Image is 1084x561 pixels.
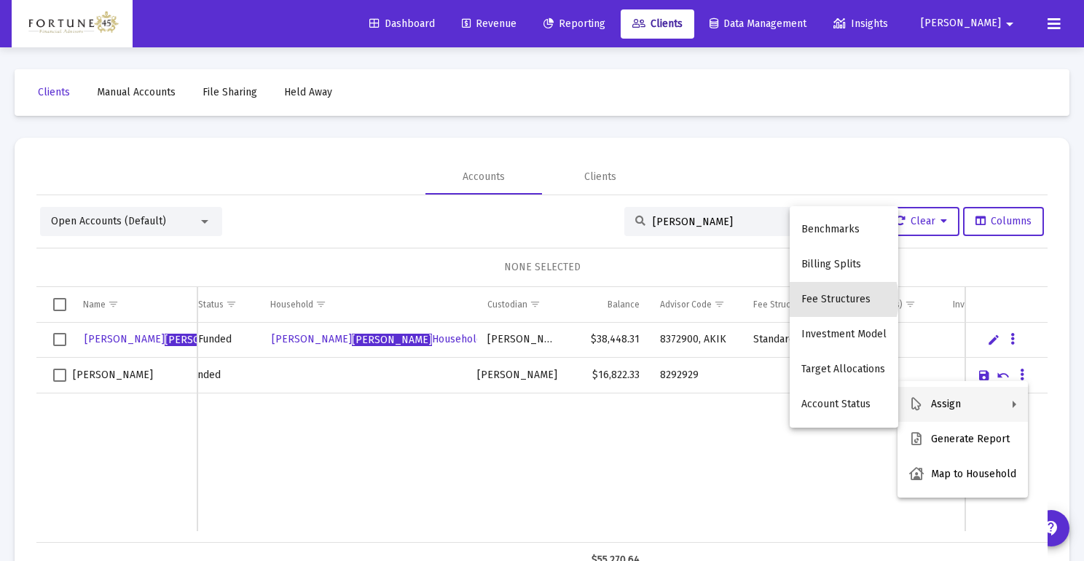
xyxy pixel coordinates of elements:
button: Billing Splits [790,247,898,282]
button: Account Status [790,387,898,422]
button: Benchmarks [790,212,898,247]
button: Generate Report [898,422,1028,457]
button: Assign [898,387,1028,422]
button: Investment Model [790,317,898,352]
button: Fee Structures [790,282,898,317]
button: Target Allocations [790,352,898,387]
button: Map to Household [898,457,1028,492]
